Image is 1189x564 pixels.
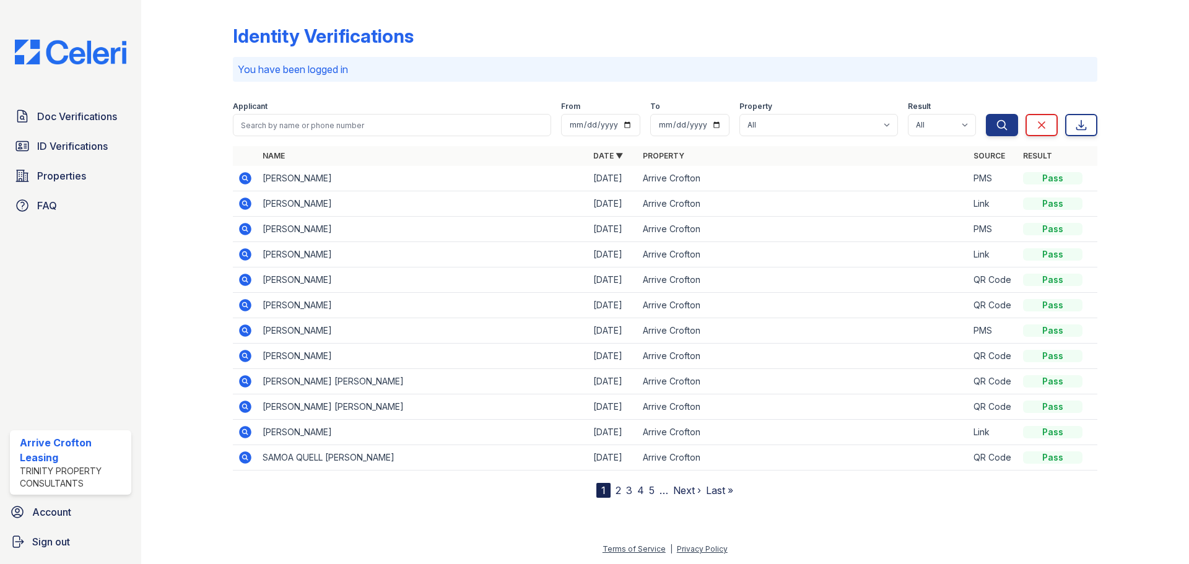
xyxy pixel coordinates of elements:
td: Arrive Crofton [638,369,969,394]
span: FAQ [37,198,57,213]
td: QR Code [969,344,1018,369]
td: [DATE] [588,267,638,293]
td: [DATE] [588,445,638,471]
a: FAQ [10,193,131,218]
td: [DATE] [588,217,638,242]
td: Link [969,420,1018,445]
td: [DATE] [588,293,638,318]
div: Pass [1023,172,1082,184]
td: [PERSON_NAME] [PERSON_NAME] [258,369,588,394]
div: Pass [1023,324,1082,337]
p: You have been logged in [238,62,1092,77]
div: Arrive Crofton Leasing [20,435,126,465]
td: QR Code [969,267,1018,293]
td: Arrive Crofton [638,420,969,445]
label: Applicant [233,102,268,111]
span: … [660,483,668,498]
td: [PERSON_NAME] [258,318,588,344]
td: PMS [969,166,1018,191]
label: Result [908,102,931,111]
td: [PERSON_NAME] [258,420,588,445]
td: QR Code [969,369,1018,394]
td: Link [969,191,1018,217]
span: Account [32,505,71,519]
div: 1 [596,483,611,498]
div: Pass [1023,223,1082,235]
input: Search by name or phone number [233,114,551,136]
td: [DATE] [588,394,638,420]
td: [DATE] [588,242,638,267]
a: Terms of Service [603,544,666,553]
a: 2 [616,484,621,497]
td: Arrive Crofton [638,318,969,344]
td: [DATE] [588,191,638,217]
a: Sign out [5,529,136,554]
td: QR Code [969,394,1018,420]
span: Sign out [32,534,70,549]
label: Property [739,102,772,111]
div: Pass [1023,401,1082,413]
div: Pass [1023,197,1082,210]
td: Arrive Crofton [638,344,969,369]
label: From [561,102,580,111]
span: ID Verifications [37,139,108,154]
div: Pass [1023,274,1082,286]
div: Pass [1023,299,1082,311]
a: Source [973,151,1005,160]
a: 3 [626,484,632,497]
a: Result [1023,151,1052,160]
label: To [650,102,660,111]
div: Identity Verifications [233,25,414,47]
div: Pass [1023,375,1082,388]
td: Arrive Crofton [638,217,969,242]
span: Doc Verifications [37,109,117,124]
td: QR Code [969,445,1018,471]
td: Arrive Crofton [638,394,969,420]
a: Property [643,151,684,160]
a: Doc Verifications [10,104,131,129]
div: Pass [1023,248,1082,261]
td: [DATE] [588,420,638,445]
a: Next › [673,484,701,497]
a: Properties [10,163,131,188]
a: Name [263,151,285,160]
span: Properties [37,168,86,183]
td: [PERSON_NAME] [PERSON_NAME] [258,394,588,420]
img: CE_Logo_Blue-a8612792a0a2168367f1c8372b55b34899dd931a85d93a1a3d3e32e68fde9ad4.png [5,40,136,64]
td: [DATE] [588,344,638,369]
a: Date ▼ [593,151,623,160]
td: SAMOA QUELL [PERSON_NAME] [258,445,588,471]
td: [PERSON_NAME] [258,191,588,217]
td: Link [969,242,1018,267]
td: Arrive Crofton [638,293,969,318]
div: Pass [1023,426,1082,438]
div: | [670,544,673,553]
td: Arrive Crofton [638,242,969,267]
td: [PERSON_NAME] [258,267,588,293]
a: Account [5,500,136,524]
td: Arrive Crofton [638,166,969,191]
td: Arrive Crofton [638,191,969,217]
td: [PERSON_NAME] [258,344,588,369]
a: 4 [637,484,644,497]
a: Privacy Policy [677,544,728,553]
td: PMS [969,217,1018,242]
td: [DATE] [588,318,638,344]
td: [PERSON_NAME] [258,217,588,242]
a: ID Verifications [10,134,131,158]
td: [DATE] [588,369,638,394]
td: PMS [969,318,1018,344]
td: Arrive Crofton [638,445,969,471]
div: Trinity Property Consultants [20,465,126,490]
div: Pass [1023,451,1082,464]
a: 5 [649,484,655,497]
td: [PERSON_NAME] [258,293,588,318]
a: Last » [706,484,733,497]
td: QR Code [969,293,1018,318]
td: [PERSON_NAME] [258,166,588,191]
td: [PERSON_NAME] [258,242,588,267]
td: Arrive Crofton [638,267,969,293]
div: Pass [1023,350,1082,362]
td: [DATE] [588,166,638,191]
